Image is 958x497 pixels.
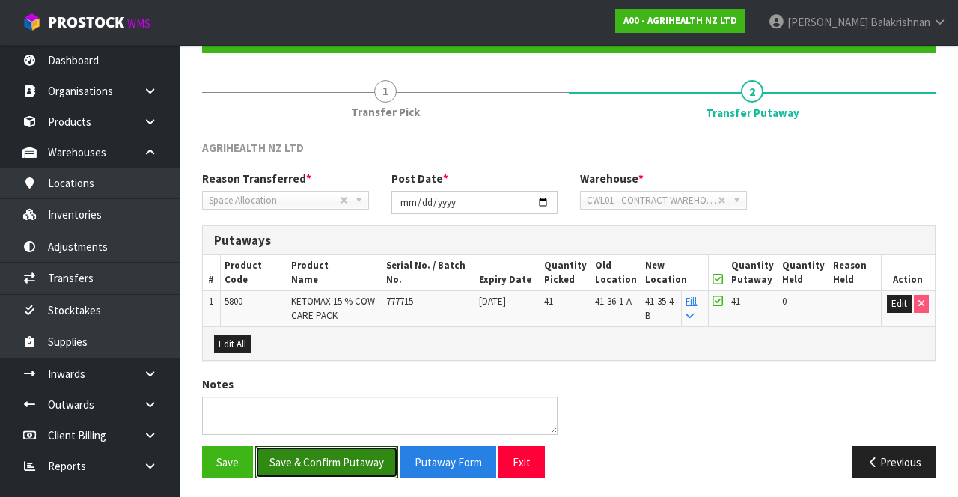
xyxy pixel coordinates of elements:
th: New Location [641,255,709,290]
span: 41 [544,295,553,308]
span: 2 [741,80,763,103]
span: 1 [209,295,213,308]
small: WMS [127,16,150,31]
span: 0 [782,295,787,308]
button: Save & Confirm Putaway [255,446,398,478]
th: Expiry Date [475,255,540,290]
span: [DATE] [479,295,506,308]
span: 41-35-4-B [645,295,677,321]
span: Transfer Putaway [706,105,799,121]
th: Reason Held [829,255,881,290]
span: Putaway Form [415,455,482,469]
th: # [203,255,220,290]
th: Action [881,255,935,290]
span: Space Allocation [209,192,340,210]
a: Fill [686,295,697,321]
img: cube-alt.png [22,13,41,31]
span: 777715 [386,295,413,308]
span: Transfer Putaway [202,129,936,490]
th: Quantity Putaway [727,255,778,290]
th: Old Location [591,255,641,290]
h3: Putaways [214,234,924,248]
span: Transfer Pick [351,104,420,120]
th: Serial No. / Batch No. [382,255,475,290]
label: Warehouse [580,171,644,186]
span: 41 [731,295,740,308]
button: Save [202,446,253,478]
label: Post Date [391,171,448,186]
th: Quantity Held [778,255,829,290]
th: Product Code [220,255,287,290]
button: Putaway Form [400,446,496,478]
button: Previous [852,446,936,478]
button: Exit [498,446,545,478]
span: KETOMAX 15 % COW CARE PACK [291,295,375,321]
span: ProStock [48,13,124,32]
span: 1 [374,80,397,103]
label: Notes [202,376,234,392]
button: Edit [887,295,912,313]
th: Product Name [287,255,382,290]
span: 5800 [225,295,242,308]
strong: A00 - AGRIHEALTH NZ LTD [623,14,737,27]
span: 41-36-1-A [595,295,632,308]
th: Quantity Picked [540,255,591,290]
button: Edit All [214,335,251,353]
input: Post Date [391,191,558,214]
span: Balakrishnan [870,15,930,29]
span: CWL01 - CONTRACT WAREHOUSING [GEOGRAPHIC_DATA] [587,192,718,210]
a: A00 - AGRIHEALTH NZ LTD [615,9,745,33]
span: [PERSON_NAME] [787,15,868,29]
label: Reason Transferred [202,171,311,186]
span: AGRIHEALTH NZ LTD [202,141,304,155]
